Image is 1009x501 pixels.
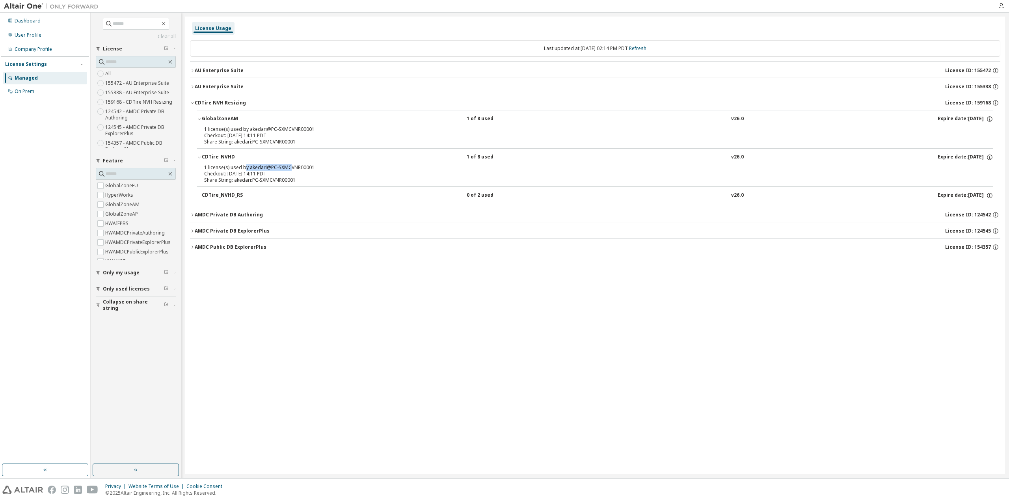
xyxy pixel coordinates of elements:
div: Website Terms of Use [128,483,186,490]
div: Last updated at: [DATE] 02:14 PM PDT [190,40,1000,57]
span: Collapse on share string [103,299,164,311]
button: GlobalZoneAM1 of 8 usedv26.0Expire date:[DATE] [197,110,993,128]
div: 1 license(s) used by akedari@PC-SXMCVNR00001 [204,126,967,132]
label: GlobalZoneAM [105,200,141,209]
label: HyperWorks [105,190,135,200]
img: instagram.svg [61,486,69,494]
button: AU Enterprise SuiteLicense ID: 155338 [190,78,1000,95]
button: AU Enterprise SuiteLicense ID: 155472 [190,62,1000,79]
button: Collapse on share string [96,296,176,314]
span: Clear filter [164,46,169,52]
span: License [103,46,122,52]
button: Only used licenses [96,280,176,298]
div: Dashboard [15,18,41,24]
img: altair_logo.svg [2,486,43,494]
div: AU Enterprise Suite [195,67,244,74]
label: GlobalZoneEU [105,181,140,190]
div: AMDC Private DB ExplorerPlus [195,228,270,234]
label: 154357 - AMDC Public DB ExplorerPlus [105,138,176,154]
label: HWAMDCPublicExplorerPlus [105,247,170,257]
button: License [96,40,176,58]
div: v26.0 [731,115,744,123]
div: CDTire_NVHD [202,154,273,161]
span: License ID: 124542 [945,212,991,218]
span: Clear filter [164,302,169,308]
button: CDTire_NVHD_RS0 of 2 usedv26.0Expire date:[DATE] [202,187,993,204]
label: HWAIFPBS [105,219,130,228]
div: 1 of 8 used [467,154,538,161]
span: License ID: 155472 [945,67,991,74]
span: Clear filter [164,158,169,164]
div: License Settings [5,61,47,67]
div: Checkout: [DATE] 14:11 PDT [204,171,967,177]
button: CDTire_NVHD1 of 8 usedv26.0Expire date:[DATE] [197,149,993,166]
div: Expire date: [DATE] [938,192,993,199]
div: On Prem [15,88,34,95]
span: License ID: 159168 [945,100,991,106]
label: 124542 - AMDC Private DB Authoring [105,107,176,123]
div: Share String: akedari:PC-SXMCVNR00001 [204,139,967,145]
span: License ID: 154357 [945,244,991,250]
label: HWAMDCPrivateExplorerPlus [105,238,172,247]
button: Only my usage [96,264,176,281]
div: License Usage [195,25,231,32]
label: 124545 - AMDC Private DB ExplorerPlus [105,123,176,138]
button: AMDC Private DB AuthoringLicense ID: 124542 [190,206,1000,223]
label: 155472 - AU Enterprise Suite [105,78,171,88]
button: CDTire NVH ResizingLicense ID: 159168 [190,94,1000,112]
span: Clear filter [164,286,169,292]
div: AMDC Private DB Authoring [195,212,263,218]
a: Clear all [96,34,176,40]
a: Refresh [629,45,646,52]
span: Feature [103,158,123,164]
button: AMDC Public DB ExplorerPlusLicense ID: 154357 [190,238,1000,256]
span: Only my usage [103,270,140,276]
label: All [105,69,112,78]
img: Altair One [4,2,102,10]
img: linkedin.svg [74,486,82,494]
button: AMDC Private DB ExplorerPlusLicense ID: 124545 [190,222,1000,240]
div: Cookie Consent [186,483,227,490]
label: HWAMDCPrivateAuthoring [105,228,166,238]
div: Managed [15,75,38,81]
span: License ID: 124545 [945,228,991,234]
div: CDTire NVH Resizing [195,100,246,106]
div: Expire date: [DATE] [938,115,993,123]
div: Company Profile [15,46,52,52]
div: v26.0 [731,154,744,161]
div: Privacy [105,483,128,490]
label: HWAWPF [105,257,127,266]
div: 1 of 8 used [467,115,538,123]
img: youtube.svg [87,486,98,494]
label: GlobalZoneAP [105,209,140,219]
label: 155338 - AU Enterprise Suite [105,88,171,97]
div: Checkout: [DATE] 14:11 PDT [204,132,967,139]
img: facebook.svg [48,486,56,494]
button: Feature [96,152,176,169]
div: v26.0 [731,192,744,199]
p: © 2025 Altair Engineering, Inc. All Rights Reserved. [105,490,227,496]
span: Clear filter [164,270,169,276]
div: 0 of 2 used [467,192,538,199]
span: Only used licenses [103,286,150,292]
div: Share String: akedari:PC-SXMCVNR00001 [204,177,967,183]
div: AMDC Public DB ExplorerPlus [195,244,266,250]
div: AU Enterprise Suite [195,84,244,90]
div: GlobalZoneAM [202,115,273,123]
div: User Profile [15,32,41,38]
label: 159168 - CDTire NVH Resizing [105,97,174,107]
span: License ID: 155338 [945,84,991,90]
div: Expire date: [DATE] [938,154,993,161]
div: CDTire_NVHD_RS [202,192,273,199]
div: 1 license(s) used by akedari@PC-SXMCVNR00001 [204,164,967,171]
